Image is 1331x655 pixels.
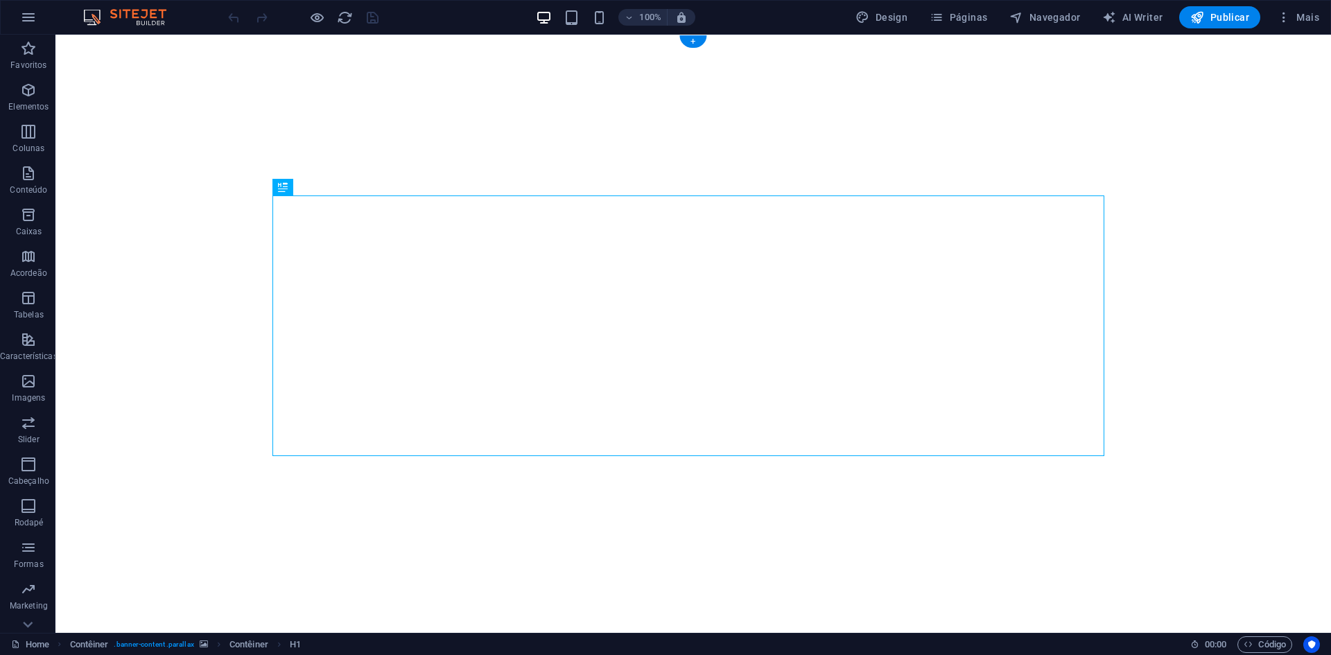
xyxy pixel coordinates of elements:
button: reload [336,9,353,26]
p: Cabeçalho [8,475,49,487]
span: . banner-content .parallax [114,636,193,653]
p: Rodapé [15,517,44,528]
p: Marketing [10,600,48,611]
i: Este elemento contém um plano de fundo [200,640,208,648]
button: Navegador [1004,6,1086,28]
p: Conteúdo [10,184,47,195]
i: Recarregar página [337,10,353,26]
button: Publicar [1179,6,1260,28]
h6: 100% [639,9,661,26]
span: : [1215,639,1217,649]
p: Elementos [8,101,49,112]
p: Tabelas [14,309,44,320]
span: AI Writer [1102,10,1163,24]
p: Favoritos [10,60,46,71]
p: Acordeão [10,268,47,279]
button: Código [1237,636,1292,653]
div: Design (Ctrl+Alt+Y) [850,6,913,28]
button: Clique aqui para sair do modo de visualização e continuar editando [308,9,325,26]
span: Navegador [1009,10,1080,24]
a: Clique para cancelar a seleção. Clique duas vezes para abrir as Páginas [11,636,49,653]
button: Páginas [924,6,993,28]
span: Clique para selecionar. Clique duas vezes para editar [229,636,268,653]
p: Imagens [12,392,45,403]
button: Mais [1271,6,1325,28]
h6: Tempo de sessão [1190,636,1227,653]
span: Clique para selecionar. Clique duas vezes para editar [70,636,109,653]
span: Design [855,10,907,24]
button: Usercentrics [1303,636,1320,653]
span: Publicar [1190,10,1249,24]
span: Clique para selecionar. Clique duas vezes para editar [290,636,301,653]
span: Páginas [930,10,987,24]
div: + [679,35,706,48]
button: Design [850,6,913,28]
span: 00 00 [1205,636,1226,653]
button: AI Writer [1097,6,1168,28]
p: Formas [14,559,44,570]
button: 100% [618,9,668,26]
img: Editor Logo [80,9,184,26]
span: Mais [1277,10,1319,24]
p: Colunas [12,143,44,154]
nav: breadcrumb [70,636,302,653]
span: Código [1244,636,1286,653]
p: Slider [18,434,40,445]
p: Caixas [16,226,42,237]
i: Ao redimensionar, ajusta automaticamente o nível de zoom para caber no dispositivo escolhido. [675,11,688,24]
